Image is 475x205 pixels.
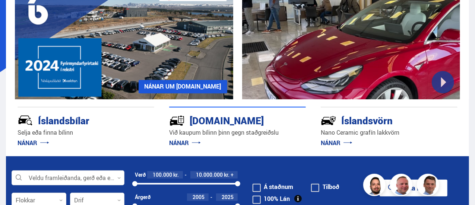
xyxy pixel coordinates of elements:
span: 2005 [193,193,205,201]
label: Tilboð [311,184,339,190]
img: JRvxyua_JYH6wB4c.svg [18,113,33,128]
a: NÁNAR [169,139,201,147]
p: Við kaupum bílinn þinn gegn staðgreiðslu [169,128,306,137]
button: Opna LiveChat spjallviðmót [6,3,28,25]
span: 100.000 [153,171,172,178]
a: NÁNAR [18,139,49,147]
div: Árgerð [135,194,151,200]
a: NÁNAR UM [DOMAIN_NAME] [139,80,227,93]
p: Nano Ceramic grafín lakkvörn [321,128,457,137]
img: nhp88E3Fdnt1Opn2.png [364,175,387,197]
img: tr5P-W3DuiFaO7aO.svg [169,113,185,128]
div: Verð [135,172,146,178]
span: + [231,172,234,178]
img: -Svtn6bYgwAsiwNX.svg [321,113,336,128]
span: kr. [174,172,179,178]
div: [DOMAIN_NAME] [169,113,279,126]
p: Selja eða finna bílinn [18,128,154,137]
label: 100% Lán [253,196,290,202]
div: Íslandsvörn [321,113,431,126]
img: FbJEzSuNWCJXmdc-.webp [418,175,440,197]
div: Íslandsbílar [18,113,128,126]
span: 2025 [222,193,234,201]
img: siFngHWaQ9KaOqBr.png [391,175,414,197]
label: Á staðnum [253,184,294,190]
a: NÁNAR [321,139,352,147]
span: 10.000.000 [196,171,223,178]
span: kr. [224,172,230,178]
